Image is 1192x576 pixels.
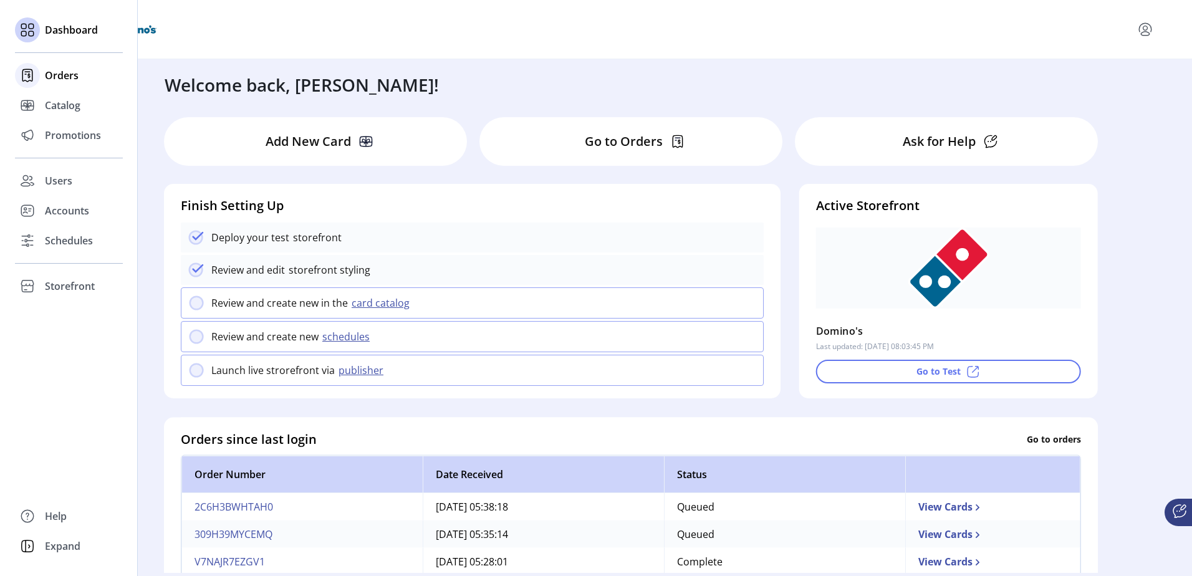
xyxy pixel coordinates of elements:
span: Promotions [45,128,101,143]
td: View Cards [905,547,1080,575]
span: Users [45,173,72,188]
span: Schedules [45,233,93,248]
p: Review and create new [211,329,319,344]
p: Last updated: [DATE] 08:03:45 PM [816,341,934,352]
button: schedules [319,329,377,344]
th: Status [664,455,905,492]
td: [DATE] 05:28:01 [423,547,664,575]
p: Go to Orders [585,132,663,151]
td: Complete [664,547,905,575]
p: Domino's [816,321,863,341]
td: Queued [664,520,905,547]
h4: Finish Setting Up [181,196,764,215]
p: Go to orders [1027,433,1081,446]
button: menu [1135,19,1155,39]
td: V7NAJR7EZGV1 [181,547,423,575]
td: View Cards [905,520,1080,547]
span: Storefront [45,279,95,294]
span: Orders [45,68,79,83]
td: Queued [664,492,905,520]
h3: Welcome back, [PERSON_NAME]! [165,72,439,98]
p: Deploy your test [211,230,289,245]
p: storefront [289,230,342,245]
span: Accounts [45,203,89,218]
th: Date Received [423,455,664,492]
th: Order Number [181,455,423,492]
p: Review and edit [211,262,285,277]
td: 2C6H3BWHTAH0 [181,492,423,520]
span: Catalog [45,98,80,113]
p: storefront styling [285,262,370,277]
p: Launch live strorefront via [211,363,335,378]
p: Review and create new in the [211,295,348,310]
button: card catalog [348,295,417,310]
button: publisher [335,363,391,378]
td: [DATE] 05:35:14 [423,520,664,547]
td: 309H39MYCEMQ [181,520,423,547]
td: [DATE] 05:38:18 [423,492,664,520]
span: Help [45,509,67,524]
p: Ask for Help [903,132,976,151]
button: Go to Test [816,360,1081,383]
h4: Orders since last login [181,430,317,448]
p: Add New Card [266,132,351,151]
span: Expand [45,539,80,554]
td: View Cards [905,492,1080,520]
span: Dashboard [45,22,98,37]
h4: Active Storefront [816,196,1081,215]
